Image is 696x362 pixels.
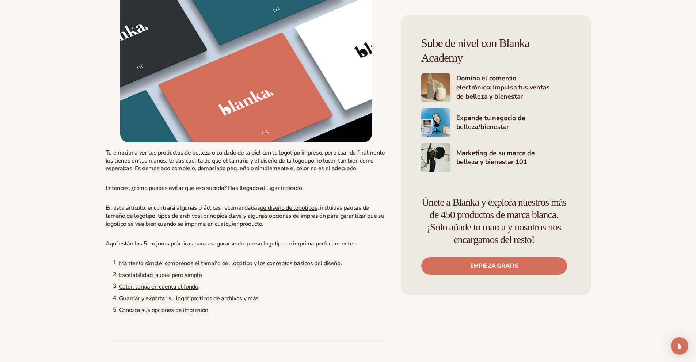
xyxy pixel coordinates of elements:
[106,240,355,248] font: Aquí están las 5 mejores prácticas para asegurarse de que su logotipo se imprima perfectamente:
[456,113,525,131] font: Expande tu negocio de belleza/bienestar
[106,148,385,172] font: Te emociona ver tus productos de belleza o cuidado de la piel con tu logotipo impreso, pero cuand...
[421,108,450,137] img: Imagen 4 de Shopify
[421,73,571,102] a: Imagen 3 de Shopify Domina el comercio electrónico: Impulsa tus ventas de belleza y bienestar
[456,148,535,166] font: Marketing de su marca de belleza y bienestar 101
[106,184,304,192] font: Entonces, ¿cómo puedes evitar que eso suceda? Has llegado al lugar indicado.
[470,262,518,270] font: Empieza gratis
[119,294,259,302] font: Guardar y exportar su logotipo: tipos de archivos y más
[422,197,566,245] font: Únete a Blanka y explora nuestros más de 450 productos de marca blanca. ¡Solo añade tu marca y no...
[671,337,688,355] div: Abrir Intercom Messenger
[119,282,198,290] a: Color: tenga en cuenta el fondo
[119,259,342,267] a: Mantenlo simple: comprende el tamaño del logotipo y los conceptos básicos del diseño.
[421,143,571,172] a: Imagen 5 de Shopify Marketing de su marca de belleza y bienestar 101
[421,73,450,102] img: Imagen 3 de Shopify
[260,203,317,212] a: de diseño de logotipos
[421,143,450,172] img: Imagen 5 de Shopify
[106,204,384,228] font: , incluidas pautas de tamaño de logotipo, tipos de archivos, principios clave y algunas opciones ...
[119,259,342,267] font: Mantenlo simple: comprende el tamaño del logotipo y los conceptos básicos del diseño.
[119,294,259,302] a: Guardar y exportar su logotipo: tipos de archivos y más
[106,204,260,212] font: En este artículo, encontrará algunas prácticas recomendadas
[456,74,550,100] font: Domina el comercio electrónico: Impulsa tus ventas de belleza y bienestar
[119,306,208,314] a: Conozca sus opciones de impresión
[421,37,529,64] font: Sube de nivel con Blanka Academy
[421,108,571,137] a: Imagen 4 de Shopify Expande tu negocio de belleza/bienestar
[421,257,567,275] a: Empieza gratis
[119,271,202,279] a: Escalabilidad: audaz pero simple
